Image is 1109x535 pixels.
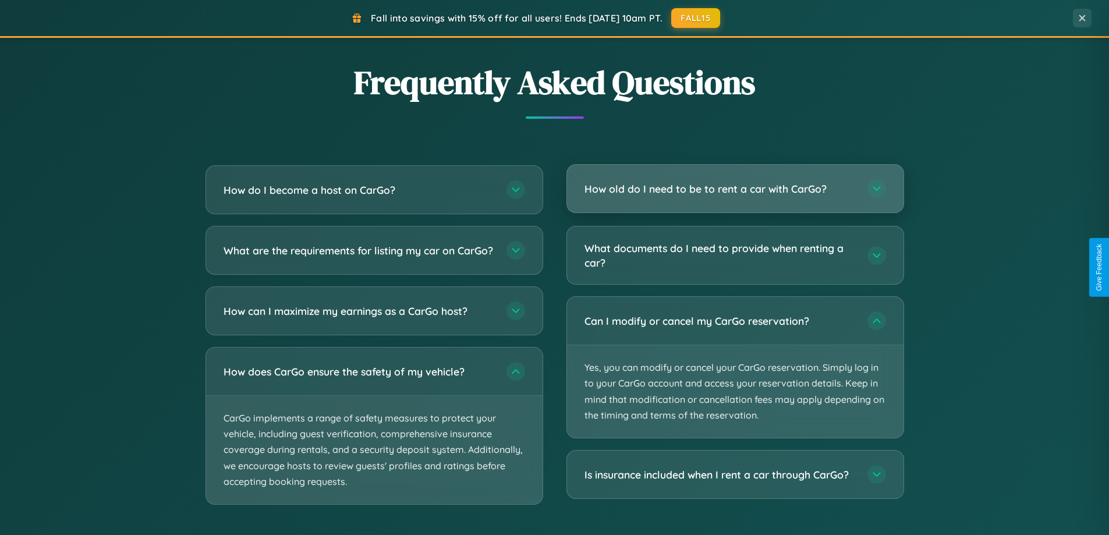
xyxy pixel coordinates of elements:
[205,60,904,105] h2: Frequently Asked Questions
[224,304,495,318] h3: How can I maximize my earnings as a CarGo host?
[224,183,495,197] h3: How do I become a host on CarGo?
[584,314,856,328] h3: Can I modify or cancel my CarGo reservation?
[584,241,856,270] h3: What documents do I need to provide when renting a car?
[567,345,904,438] p: Yes, you can modify or cancel your CarGo reservation. Simply log in to your CarGo account and acc...
[1095,244,1103,291] div: Give Feedback
[584,467,856,482] h3: Is insurance included when I rent a car through CarGo?
[206,396,543,504] p: CarGo implements a range of safety measures to protect your vehicle, including guest verification...
[224,364,495,379] h3: How does CarGo ensure the safety of my vehicle?
[584,182,856,196] h3: How old do I need to be to rent a car with CarGo?
[671,8,720,28] button: FALL15
[371,12,662,24] span: Fall into savings with 15% off for all users! Ends [DATE] 10am PT.
[224,243,495,258] h3: What are the requirements for listing my car on CarGo?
